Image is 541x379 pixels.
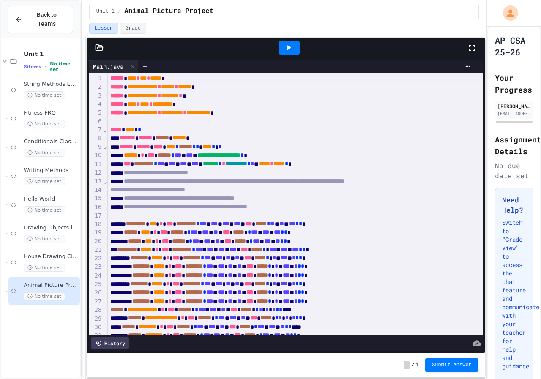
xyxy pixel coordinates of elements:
[24,177,65,185] span: No time set
[118,8,121,15] span: /
[103,143,107,150] span: Fold line
[89,23,118,34] button: Lesson
[89,125,103,134] div: 7
[415,362,418,368] span: 1
[89,220,103,229] div: 18
[24,149,65,157] span: No time set
[89,315,103,323] div: 29
[89,272,103,280] div: 24
[24,91,65,99] span: No time set
[425,358,478,372] button: Submit Answer
[89,263,103,271] div: 23
[495,161,533,181] div: No due date set
[96,8,115,15] span: Unit 1
[24,206,65,214] span: No time set
[24,224,78,232] span: Drawing Objects in Java - HW Playposit Code
[89,143,103,151] div: 9
[404,361,410,369] span: -
[89,151,103,160] div: 10
[24,64,41,70] span: 8 items
[27,11,66,28] span: Back to Teams
[89,160,103,169] div: 11
[89,280,103,289] div: 25
[24,167,78,174] span: Writing Methods
[497,102,531,110] div: [PERSON_NAME]
[89,289,103,297] div: 26
[89,306,103,314] div: 28
[24,109,78,117] span: Fitness FRQ
[89,60,138,73] div: Main.java
[89,177,103,186] div: 13
[89,203,103,212] div: 16
[24,196,78,203] span: Hello World
[24,253,78,260] span: House Drawing Classwork
[471,308,533,344] iframe: chat widget
[89,323,103,332] div: 30
[24,138,78,145] span: Conditionals Classwork
[497,110,531,117] div: [EMAIL_ADDRESS][DOMAIN_NAME]
[91,337,129,349] div: History
[45,63,46,70] span: •
[89,109,103,117] div: 5
[412,362,415,368] span: /
[24,81,78,88] span: String Methods Examples
[505,345,533,371] iframe: chat widget
[89,117,103,126] div: 6
[103,126,107,133] span: Fold line
[89,246,103,254] div: 21
[124,6,213,16] span: Animal Picture Project
[50,61,78,72] span: No time set
[24,50,78,58] span: Unit 1
[89,83,103,91] div: 2
[89,92,103,100] div: 3
[89,169,103,177] div: 12
[89,254,103,263] div: 22
[24,264,65,272] span: No time set
[502,195,526,215] h3: Need Help?
[432,362,472,368] span: Submit Answer
[8,6,73,33] button: Back to Teams
[24,235,65,243] span: No time set
[495,72,533,95] h2: Your Progress
[502,218,526,371] p: Switch to "Grade View" to access the chat feature and communicate with your teacher for help and ...
[495,34,533,58] h1: AP CSA 25-26
[89,297,103,306] div: 27
[89,74,103,83] div: 1
[494,3,520,23] div: My Account
[120,23,146,34] button: Grade
[24,120,65,128] span: No time set
[89,229,103,237] div: 19
[89,100,103,109] div: 4
[103,178,107,185] span: Fold line
[89,62,128,71] div: Main.java
[24,282,78,289] span: Animal Picture Project
[24,292,65,300] span: No time set
[89,194,103,203] div: 15
[89,134,103,143] div: 8
[89,212,103,220] div: 17
[89,237,103,245] div: 20
[495,134,533,157] h2: Assignment Details
[89,332,103,340] div: 31
[89,186,103,194] div: 14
